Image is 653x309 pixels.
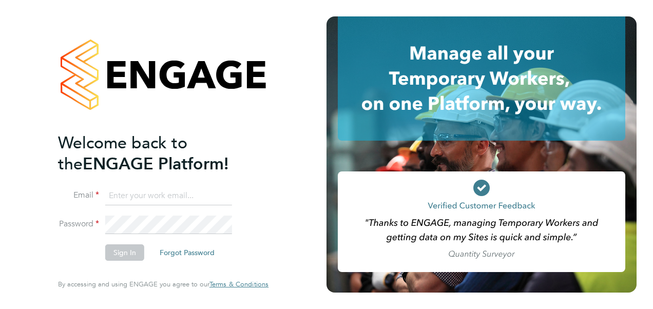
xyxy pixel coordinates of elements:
[58,280,268,288] span: By accessing and using ENGAGE you agree to our
[105,244,144,261] button: Sign In
[105,187,232,205] input: Enter your work email...
[58,190,99,201] label: Email
[58,219,99,229] label: Password
[151,244,223,261] button: Forgot Password
[209,280,268,288] a: Terms & Conditions
[58,132,258,175] h2: ENGAGE Platform!
[58,133,187,174] span: Welcome back to the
